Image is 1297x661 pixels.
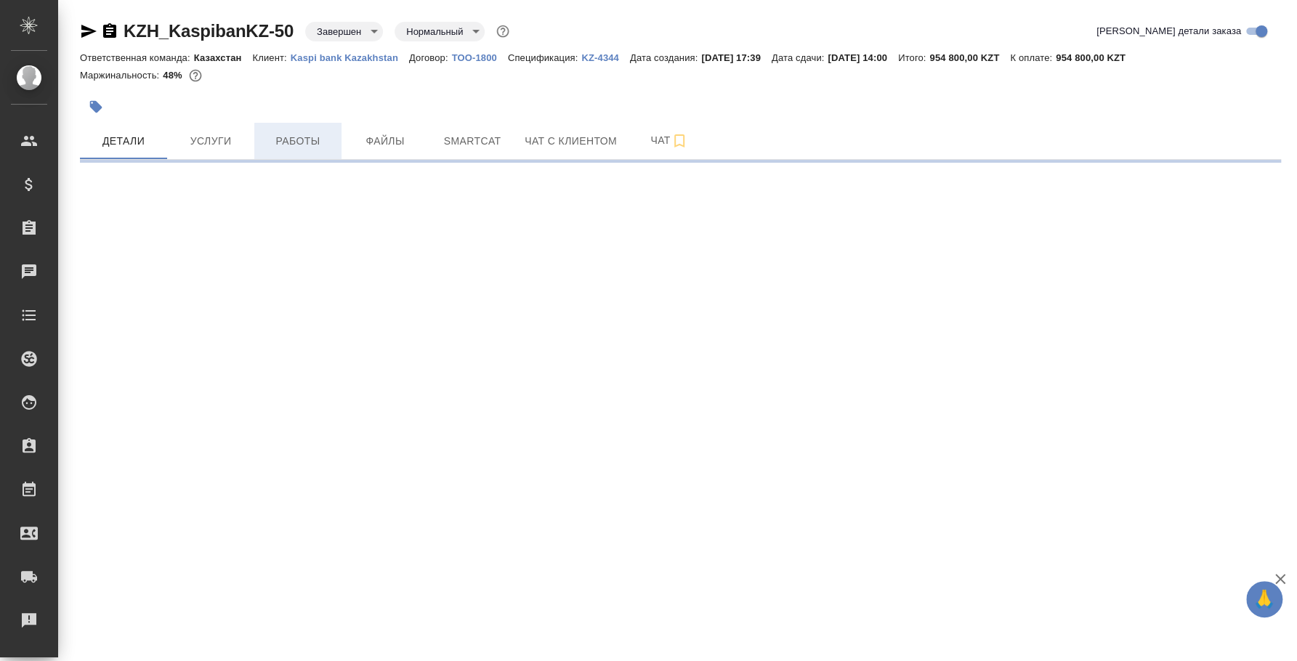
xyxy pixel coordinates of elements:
p: Маржинальность: [80,70,163,81]
span: 🙏 [1252,584,1277,615]
p: Итого: [898,52,929,63]
p: Договор: [409,52,452,63]
a: ТОО-1800 [452,51,508,63]
span: Smartcat [437,132,507,150]
p: 954 800,00 KZT [1056,52,1136,63]
a: KZH_KaspibanKZ-50 [124,21,294,41]
p: Kaspi bank Kazakhstan [291,52,409,63]
button: Доп статусы указывают на важность/срочность заказа [493,22,512,41]
p: Дата создания: [630,52,701,63]
button: Скопировать ссылку для ЯМессенджера [80,23,97,40]
span: Работы [263,132,333,150]
p: Спецификация: [508,52,581,63]
p: К оплате: [1010,52,1056,63]
span: Детали [89,132,158,150]
div: Завершен [305,22,383,41]
span: Файлы [350,132,420,150]
button: 445500.00 KZT; [186,66,205,85]
div: Завершен [395,22,485,41]
button: Завершен [312,25,365,38]
p: [DATE] 17:39 [701,52,772,63]
p: Клиент: [252,52,290,63]
span: [PERSON_NAME] детали заказа [1096,24,1241,38]
p: KZ-4344 [581,52,630,63]
a: KZ-4344 [581,51,630,63]
button: Нормальный [402,25,467,38]
span: Чат [634,131,704,150]
p: Дата сдачи: [772,52,828,63]
p: Ответственная команда: [80,52,194,63]
button: Скопировать ссылку [101,23,118,40]
button: Добавить тэг [80,91,112,123]
p: [DATE] 14:00 [828,52,898,63]
p: Казахстан [194,52,253,63]
a: Kaspi bank Kazakhstan [291,51,409,63]
button: 🙏 [1246,581,1282,617]
p: ТОО-1800 [452,52,508,63]
p: 48% [163,70,185,81]
p: 954 800,00 KZT [929,52,1010,63]
span: Услуги [176,132,246,150]
span: Чат с клиентом [525,132,617,150]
